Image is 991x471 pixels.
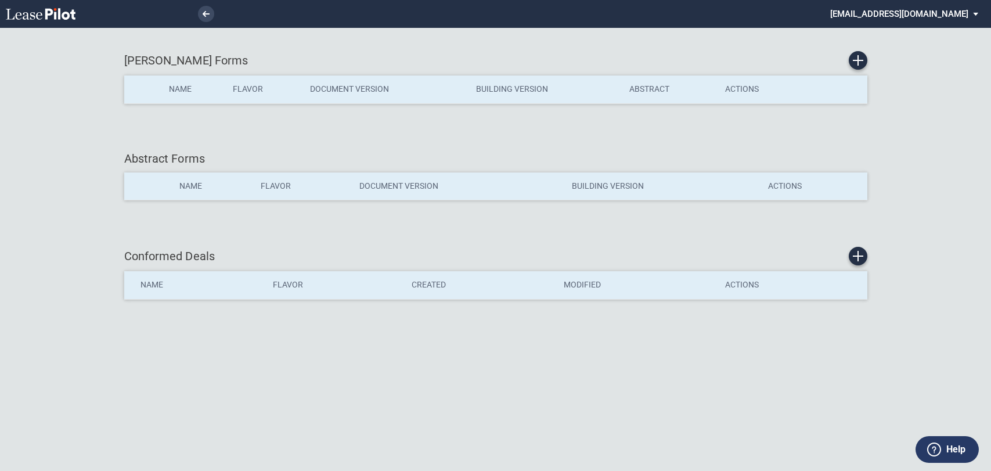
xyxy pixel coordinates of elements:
th: Building Version [564,172,760,200]
th: Actions [760,172,867,200]
th: Actions [717,75,801,103]
label: Help [946,442,965,457]
th: Building Version [468,75,621,103]
th: Created [403,271,556,299]
th: Modified [556,271,717,299]
th: Flavor [265,271,403,299]
th: Flavor [253,172,351,200]
th: Name [161,75,224,103]
div: [PERSON_NAME] Forms [124,51,867,70]
div: Conformed Deals [124,247,867,265]
th: Document Version [302,75,468,103]
th: Name [124,271,265,299]
th: Document Version [351,172,564,200]
a: Create new conformed deal [849,247,867,265]
th: Abstract [621,75,716,103]
th: Name [171,172,253,200]
a: Create new Form [849,51,867,70]
button: Help [916,436,979,463]
th: Flavor [225,75,302,103]
div: Abstract Forms [124,150,867,167]
th: Actions [717,271,867,299]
